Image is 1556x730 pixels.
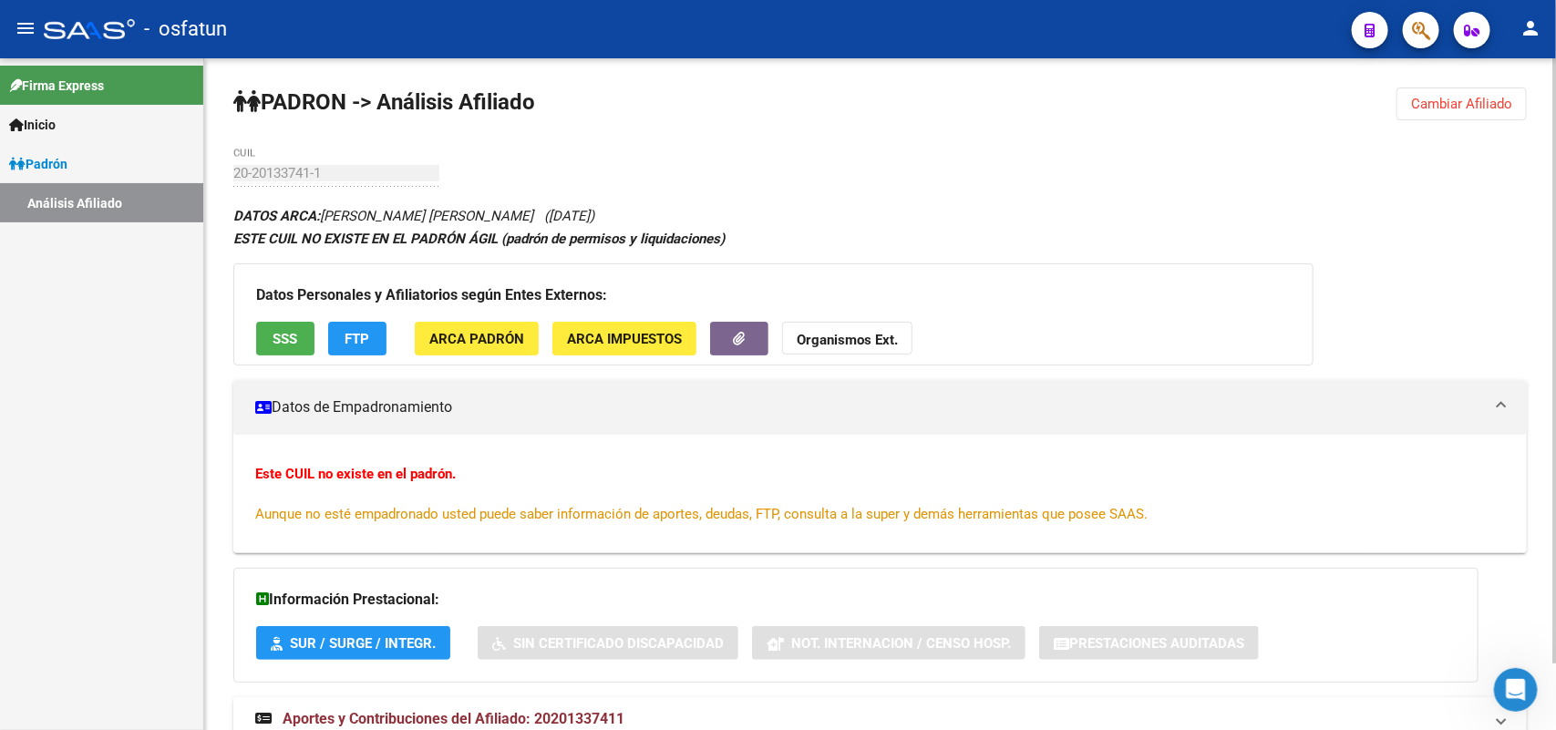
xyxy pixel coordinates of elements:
[233,208,320,224] strong: DATOS ARCA:
[233,435,1527,553] div: Datos de Empadronamiento
[233,380,1527,435] mat-expansion-panel-header: Datos de Empadronamiento
[233,208,533,224] span: [PERSON_NAME] [PERSON_NAME]
[256,322,314,355] button: SSS
[233,89,535,115] strong: PADRON -> Análisis Afiliado
[256,587,1456,612] h3: Información Prestacional:
[797,332,898,348] strong: Organismos Ext.
[144,9,227,49] span: - osfatun
[283,710,624,727] span: Aportes y Contribuciones del Afiliado: 20201337411
[513,635,724,652] span: Sin Certificado Discapacidad
[273,331,298,347] span: SSS
[429,331,524,347] span: ARCA Padrón
[256,283,1291,308] h3: Datos Personales y Afiliatorios según Entes Externos:
[782,322,912,355] button: Organismos Ext.
[290,635,436,652] span: SUR / SURGE / INTEGR.
[9,154,67,174] span: Padrón
[255,466,456,482] strong: Este CUIL no existe en el padrón.
[415,322,539,355] button: ARCA Padrón
[1411,96,1512,112] span: Cambiar Afiliado
[1396,87,1527,120] button: Cambiar Afiliado
[233,231,725,247] strong: ESTE CUIL NO EXISTE EN EL PADRÓN ÁGIL (padrón de permisos y liquidaciones)
[9,115,56,135] span: Inicio
[1039,626,1259,660] button: Prestaciones Auditadas
[255,397,1483,417] mat-panel-title: Datos de Empadronamiento
[9,76,104,96] span: Firma Express
[567,331,682,347] span: ARCA Impuestos
[1520,17,1541,39] mat-icon: person
[255,506,1148,522] span: Aunque no esté empadronado usted puede saber información de aportes, deudas, FTP, consulta a la s...
[345,331,370,347] span: FTP
[478,626,738,660] button: Sin Certificado Discapacidad
[256,626,450,660] button: SUR / SURGE / INTEGR.
[1069,635,1244,652] span: Prestaciones Auditadas
[544,208,594,224] span: ([DATE])
[791,635,1011,652] span: Not. Internacion / Censo Hosp.
[552,322,696,355] button: ARCA Impuestos
[15,17,36,39] mat-icon: menu
[328,322,386,355] button: FTP
[752,626,1025,660] button: Not. Internacion / Censo Hosp.
[1494,668,1538,712] iframe: Intercom live chat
